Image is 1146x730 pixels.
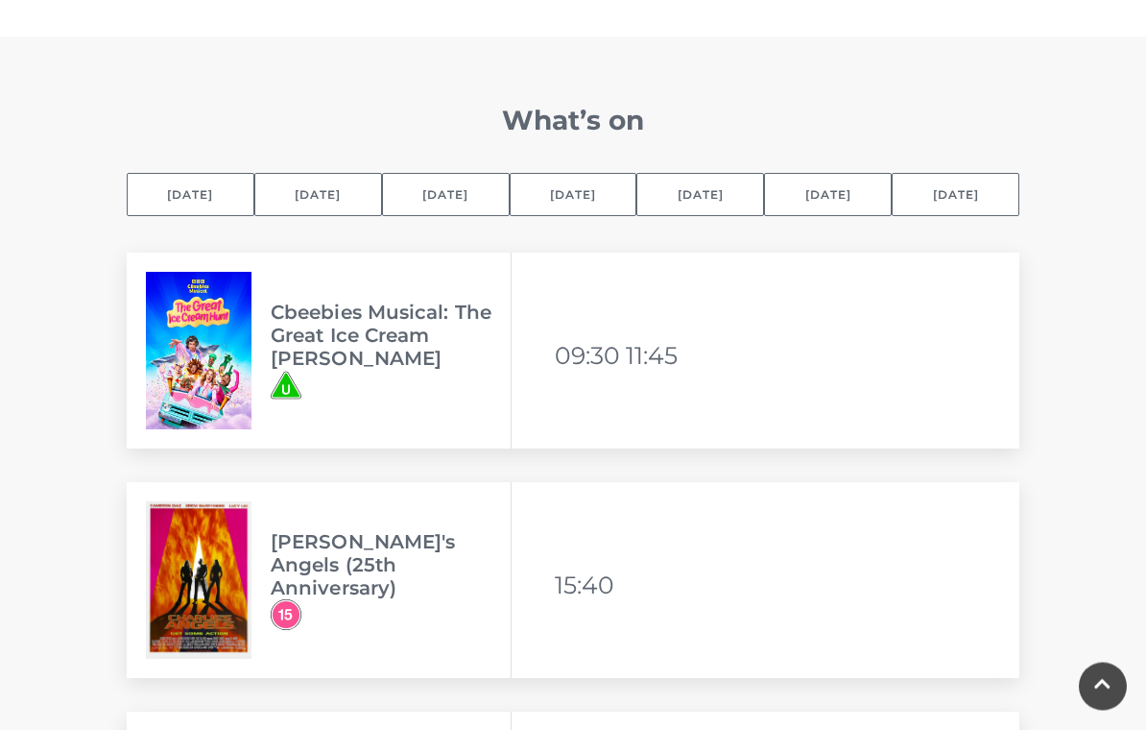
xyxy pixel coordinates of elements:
[382,174,510,217] button: [DATE]
[555,563,622,609] li: 15:40
[636,174,764,217] button: [DATE]
[626,333,693,379] li: 11:45
[510,174,637,217] button: [DATE]
[764,174,892,217] button: [DATE]
[555,333,622,379] li: 09:30
[271,302,511,371] h3: Cbeebies Musical: The Great Ice Cream [PERSON_NAME]
[892,174,1019,217] button: [DATE]
[254,174,382,217] button: [DATE]
[127,174,254,217] button: [DATE]
[127,105,1019,137] h2: What’s on
[271,531,511,600] h3: [PERSON_NAME]'s Angels (25th Anniversary)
